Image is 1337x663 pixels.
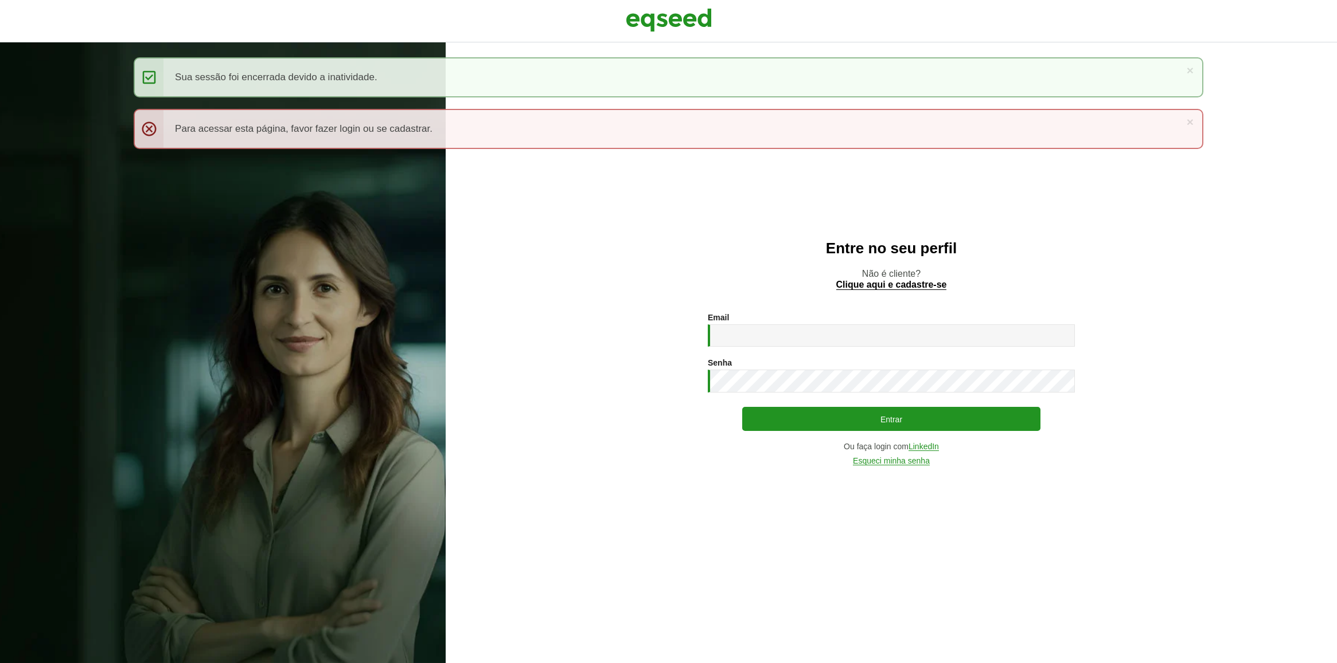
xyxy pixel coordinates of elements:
[1187,116,1194,128] a: ×
[1187,64,1194,76] a: ×
[909,442,939,451] a: LinkedIn
[853,457,930,465] a: Esqueci minha senha
[708,442,1075,451] div: Ou faça login com
[836,280,947,290] a: Clique aqui e cadastre-se
[134,57,1203,97] div: Sua sessão foi encerrada devido a inatividade.
[469,268,1314,290] p: Não é cliente?
[708,313,729,321] label: Email
[708,359,732,367] label: Senha
[469,240,1314,257] h2: Entre no seu perfil
[742,407,1040,431] button: Entrar
[134,109,1203,149] div: Para acessar esta página, favor fazer login ou se cadastrar.
[626,6,712,34] img: EqSeed Logo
